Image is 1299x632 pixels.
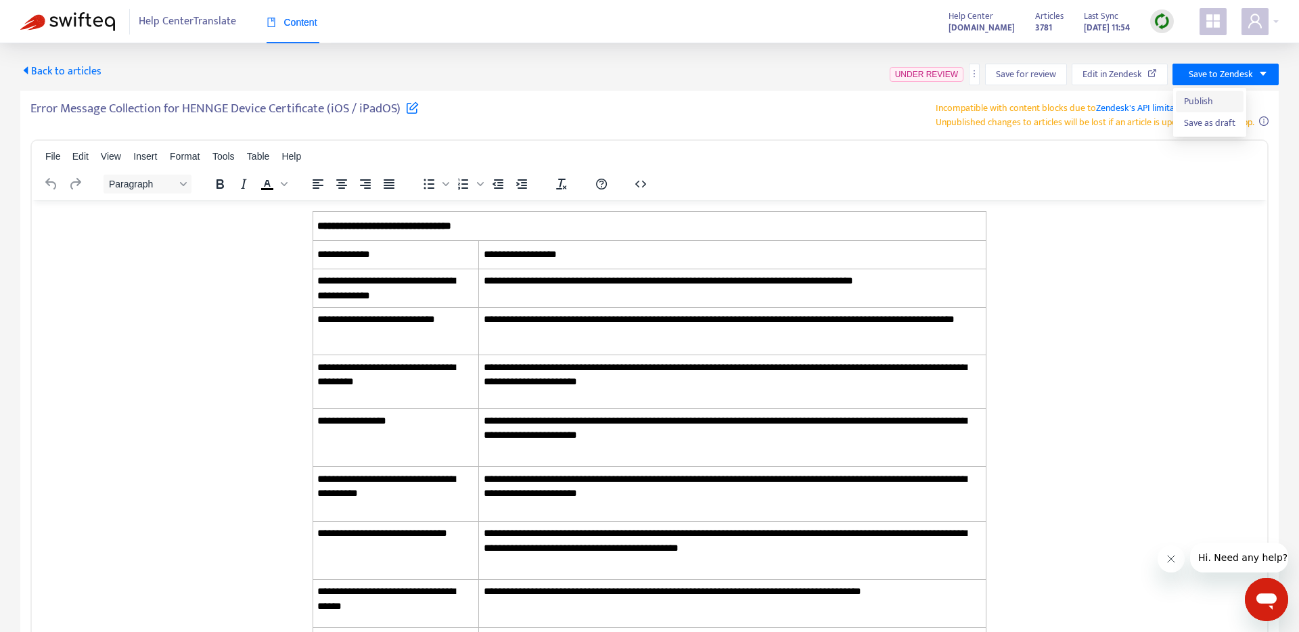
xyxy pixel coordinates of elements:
[20,12,115,31] img: Swifteq
[109,179,175,189] span: Paragraph
[1035,9,1064,24] span: Articles
[550,175,573,194] button: Clear formatting
[1205,13,1221,29] span: appstore
[590,175,613,194] button: Help
[985,64,1067,85] button: Save for review
[104,175,191,194] button: Block Paragraph
[64,175,87,194] button: Redo
[949,20,1015,35] a: [DOMAIN_NAME]
[212,151,235,162] span: Tools
[1172,64,1279,85] button: Save to Zendeskcaret-down
[452,175,486,194] div: Numbered list
[1154,13,1170,30] img: sync.dc5367851b00ba804db3.png
[247,151,269,162] span: Table
[1184,94,1235,109] span: Publish
[208,175,231,194] button: Bold
[40,175,63,194] button: Undo
[1247,13,1263,29] span: user
[45,151,61,162] span: File
[30,101,419,125] h5: Error Message Collection for HENNGE Device Certificate (iOS / iPadOS)
[139,9,236,35] span: Help Center Translate
[232,175,255,194] button: Italic
[936,100,1190,116] span: Incompatible with content blocks due to
[267,17,317,28] span: Content
[1082,67,1142,82] span: Edit in Zendesk
[1189,67,1253,82] span: Save to Zendesk
[72,151,89,162] span: Edit
[354,175,377,194] button: Align right
[20,65,31,76] span: caret-left
[949,9,993,24] span: Help Center
[969,64,980,85] button: more
[281,151,301,162] span: Help
[996,67,1056,82] span: Save for review
[101,151,121,162] span: View
[267,18,276,27] span: book
[1035,20,1052,35] strong: 3781
[1184,116,1235,131] span: Save as draft
[1084,9,1118,24] span: Last Sync
[1259,116,1269,126] span: info-circle
[1158,545,1185,572] iframe: メッセージを閉じる
[170,151,200,162] span: Format
[330,175,353,194] button: Align center
[1084,20,1130,35] strong: [DATE] 11:54
[1190,543,1288,572] iframe: 会社からのメッセージ
[306,175,329,194] button: Align left
[1258,69,1268,78] span: caret-down
[936,114,1254,130] span: Unpublished changes to articles will be lost if an article is updated using this app.
[486,175,509,194] button: Decrease indent
[256,175,290,194] div: Text color Black
[1072,64,1168,85] button: Edit in Zendesk
[1096,100,1190,116] a: Zendesk's API limitation
[970,69,979,78] span: more
[895,70,958,79] span: UNDER REVIEW
[133,151,157,162] span: Insert
[1245,578,1288,621] iframe: メッセージングウィンドウを開くボタン
[510,175,533,194] button: Increase indent
[378,175,401,194] button: Justify
[20,62,101,81] span: Back to articles
[417,175,451,194] div: Bullet list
